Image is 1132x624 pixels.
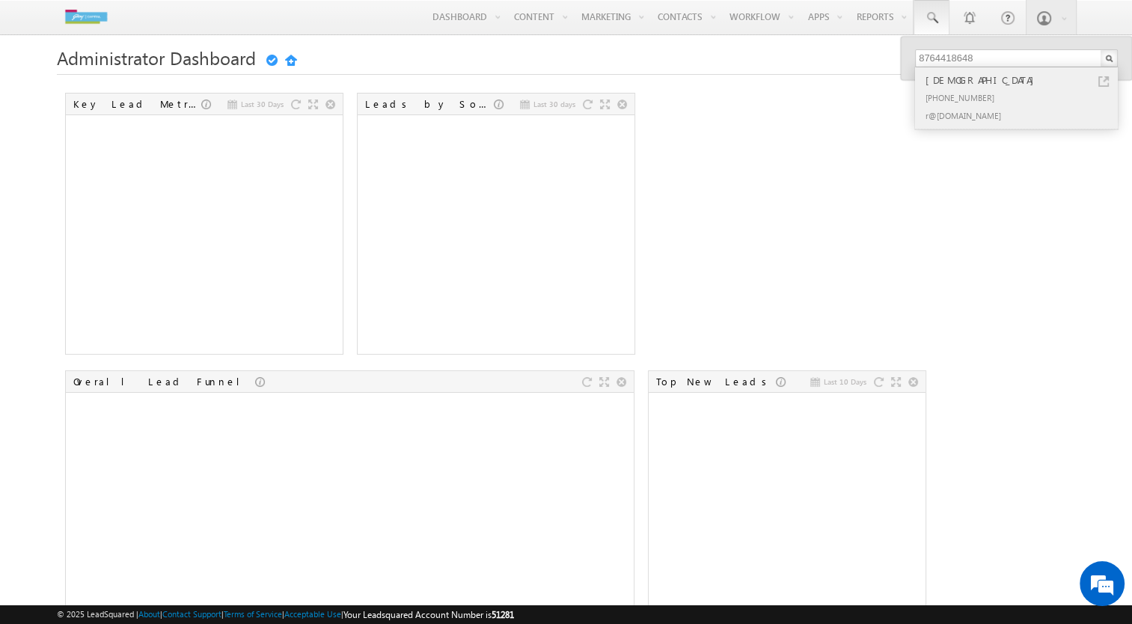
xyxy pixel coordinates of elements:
[57,608,514,622] span: © 2025 LeadSquared | | | | |
[492,609,514,620] span: 51281
[365,97,494,111] div: Leads by Sources
[73,97,201,111] div: Key Lead Metrics
[57,46,256,70] span: Administrator Dashboard
[57,4,115,30] img: Custom Logo
[656,375,776,388] div: Top New Leads
[284,609,341,619] a: Acceptable Use
[923,72,1123,88] div: [DEMOGRAPHIC_DATA]
[923,88,1123,106] div: [PHONE_NUMBER]
[241,97,284,111] span: Last 30 Days
[224,609,282,619] a: Terms of Service
[533,97,575,111] span: Last 30 days
[343,609,514,620] span: Your Leadsquared Account Number is
[162,609,221,619] a: Contact Support
[73,375,255,388] div: Overall Lead Funnel
[923,106,1123,124] div: r@[DOMAIN_NAME]
[824,375,866,388] span: Last 10 Days
[138,609,160,619] a: About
